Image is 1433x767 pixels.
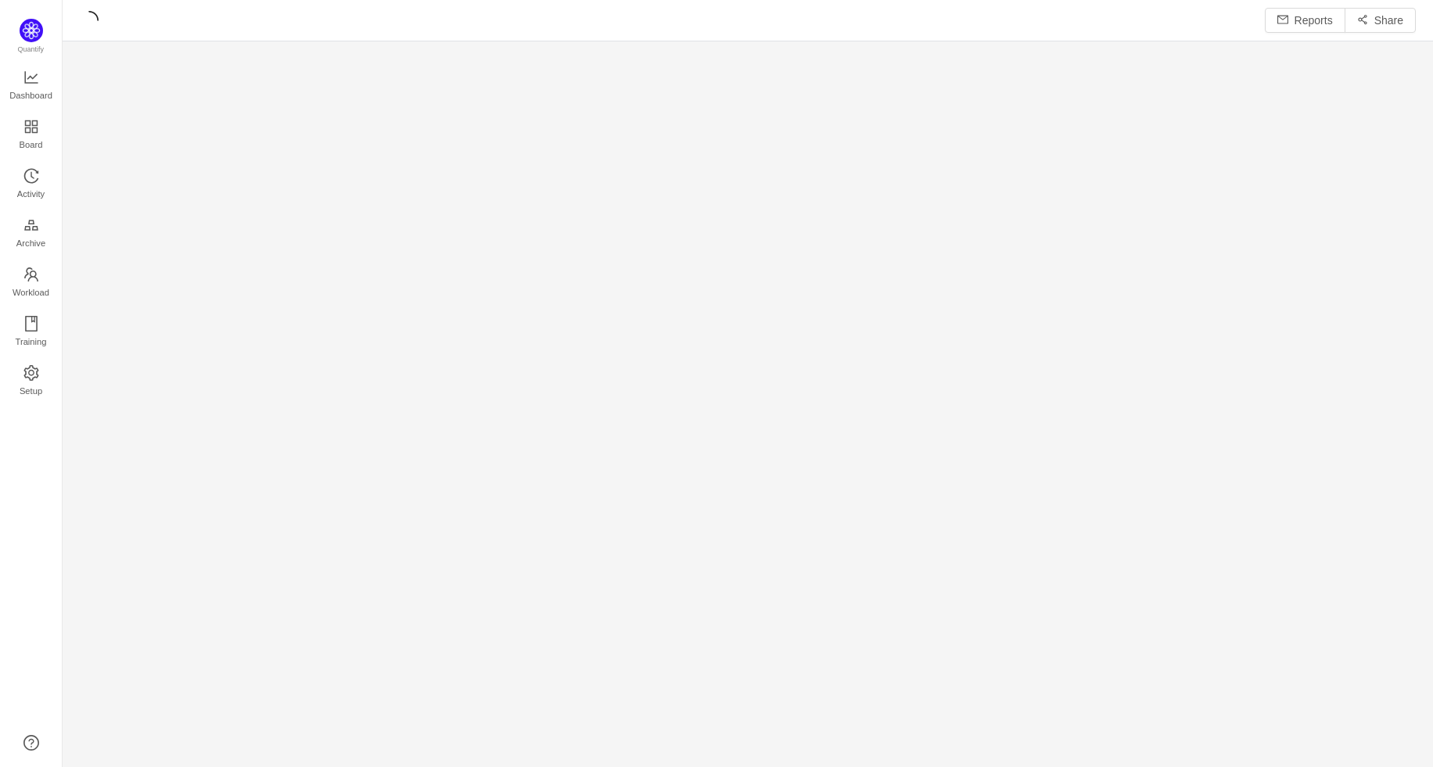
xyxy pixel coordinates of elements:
[13,277,49,308] span: Workload
[16,228,45,259] span: Archive
[80,11,99,30] i: icon: loading
[23,317,39,348] a: Training
[23,735,39,751] a: icon: question-circle
[23,366,39,397] a: Setup
[23,267,39,299] a: Workload
[23,267,39,282] i: icon: team
[17,178,45,210] span: Activity
[23,217,39,233] i: icon: gold
[23,168,39,184] i: icon: history
[18,45,45,53] span: Quantify
[23,218,39,249] a: Archive
[23,365,39,381] i: icon: setting
[23,169,39,200] a: Activity
[20,129,43,160] span: Board
[1265,8,1345,33] button: icon: mailReports
[1345,8,1416,33] button: icon: share-altShare
[15,326,46,357] span: Training
[20,375,42,407] span: Setup
[23,70,39,85] i: icon: line-chart
[20,19,43,42] img: Quantify
[23,316,39,332] i: icon: book
[9,80,52,111] span: Dashboard
[23,119,39,134] i: icon: appstore
[23,70,39,102] a: Dashboard
[23,120,39,151] a: Board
